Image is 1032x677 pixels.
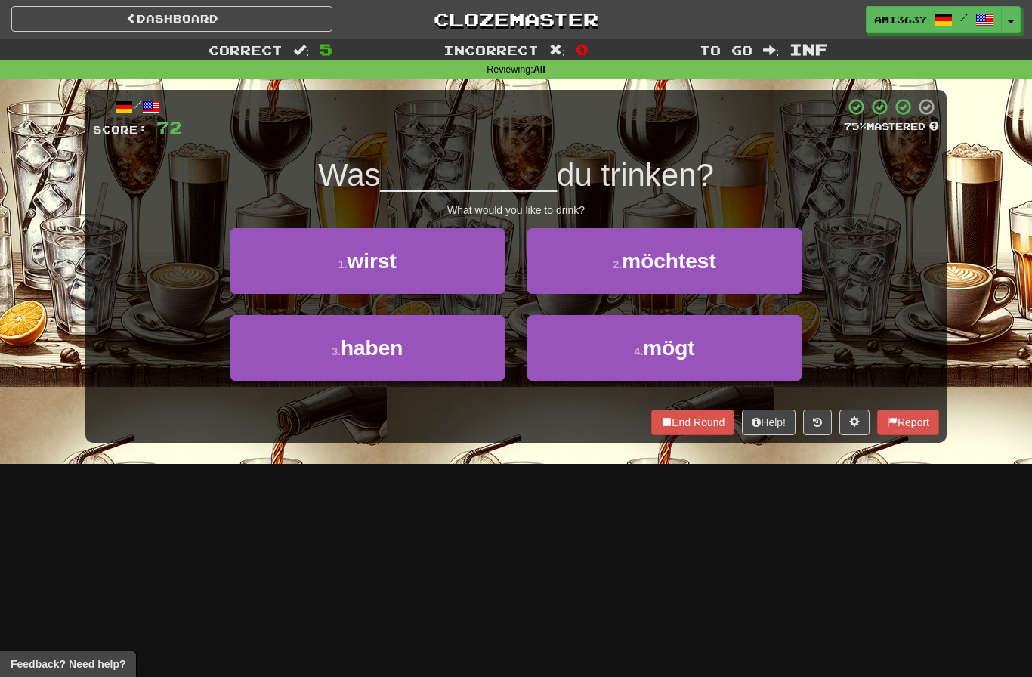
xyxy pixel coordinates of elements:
button: 2.möchtest [527,228,802,294]
span: du trinken? [557,157,714,193]
div: / [93,97,182,116]
span: __________ [381,157,558,193]
button: Round history (alt+y) [803,410,832,435]
small: 1 . [338,258,348,270]
span: : [293,44,310,57]
span: Score: [93,123,147,136]
span: / [960,12,968,23]
button: 4.mögt [527,315,802,381]
span: Correct [209,42,283,57]
a: Clozemaster [355,6,676,32]
span: ami3637 [874,13,927,26]
button: 1.wirst [230,228,505,294]
button: 3.haben [230,315,505,381]
span: Was [318,157,380,193]
strong: All [533,64,545,75]
span: 75 % [844,120,867,132]
small: 2 . [613,258,623,270]
span: To go [700,42,752,57]
span: haben [341,336,403,360]
span: Inf [789,40,828,58]
a: Dashboard [11,6,332,32]
div: Mastered [844,120,939,134]
button: End Round [651,410,734,435]
small: 4 . [635,345,644,357]
button: Report [877,410,939,435]
div: What would you like to drink? [93,202,939,218]
span: : [763,44,780,57]
button: Help! [742,410,796,435]
span: 72 [156,118,182,137]
a: ami3637 / [866,6,1002,33]
span: 5 [320,40,332,58]
span: mögt [643,336,694,360]
small: 3 . [332,345,341,357]
span: : [549,44,566,57]
span: möchtest [622,249,715,273]
span: wirst [347,249,396,273]
span: Incorrect [443,42,539,57]
span: 0 [576,40,589,58]
span: Open feedback widget [11,657,125,672]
